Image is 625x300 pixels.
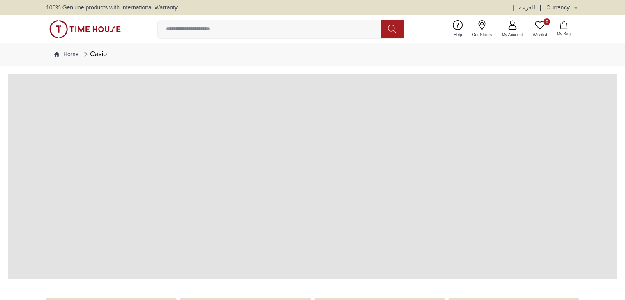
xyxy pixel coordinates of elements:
[519,3,535,12] button: العربية
[450,32,466,38] span: Help
[530,32,550,38] span: Wishlist
[554,31,574,37] span: My Bag
[512,3,514,12] span: |
[546,3,573,12] div: Currency
[54,50,78,58] a: Home
[467,18,497,39] a: Our Stores
[49,20,121,38] img: ...
[498,32,526,38] span: My Account
[46,3,178,12] span: 100% Genuine products with International Warranty
[449,18,467,39] a: Help
[82,49,107,59] div: Casio
[528,18,552,39] a: 0Wishlist
[552,19,576,39] button: My Bag
[46,43,579,66] nav: Breadcrumb
[544,18,550,25] span: 0
[469,32,495,38] span: Our Stores
[540,3,542,12] span: |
